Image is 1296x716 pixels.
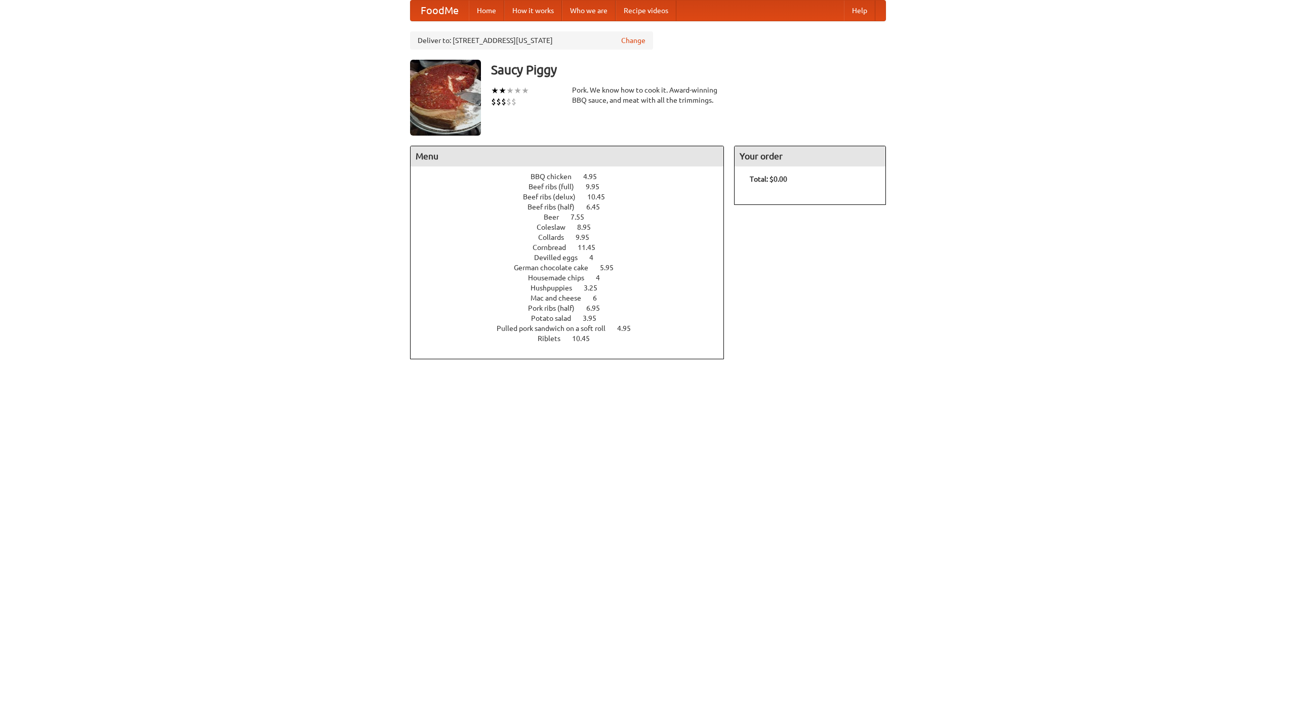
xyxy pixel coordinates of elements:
span: 10.45 [587,193,615,201]
span: Pork ribs (half) [528,304,585,312]
h4: Your order [735,146,885,166]
span: 8.95 [577,223,601,231]
b: Total: $0.00 [750,175,787,183]
a: Help [844,1,875,21]
li: ★ [514,85,521,96]
a: Potato salad 3.95 [531,314,615,322]
span: Beer [544,213,569,221]
li: ★ [499,85,506,96]
a: Who we are [562,1,616,21]
span: German chocolate cake [514,264,598,272]
a: Devilled eggs 4 [534,254,612,262]
span: 7.55 [571,213,594,221]
span: 6.95 [586,304,610,312]
a: Riblets 10.45 [538,334,609,343]
span: 4 [589,254,603,262]
span: BBQ chicken [531,173,582,181]
a: Pulled pork sandwich on a soft roll 4.95 [497,324,650,332]
span: 4.95 [617,324,641,332]
a: Home [469,1,504,21]
a: Coleslaw 8.95 [537,223,610,231]
a: Pork ribs (half) 6.95 [528,304,619,312]
span: Beef ribs (delux) [523,193,586,201]
span: Beef ribs (half) [528,203,585,211]
span: 6.45 [586,203,610,211]
a: How it works [504,1,562,21]
span: 4 [596,274,610,282]
a: Collards 9.95 [538,233,608,241]
span: Housemade chips [528,274,594,282]
li: $ [496,96,501,107]
a: Housemade chips 4 [528,274,619,282]
div: Pork. We know how to cook it. Award-winning BBQ sauce, and meat with all the trimmings. [572,85,724,105]
span: 11.45 [578,243,605,251]
span: Mac and cheese [531,294,591,302]
span: Devilled eggs [534,254,588,262]
li: ★ [521,85,529,96]
li: $ [506,96,511,107]
span: Hushpuppies [531,284,582,292]
span: Collards [538,233,574,241]
span: Pulled pork sandwich on a soft roll [497,324,616,332]
a: Beer 7.55 [544,213,603,221]
div: Deliver to: [STREET_ADDRESS][US_STATE] [410,31,653,50]
li: $ [501,96,506,107]
span: Coleslaw [537,223,576,231]
li: $ [511,96,516,107]
a: Cornbread 11.45 [533,243,614,251]
li: $ [491,96,496,107]
a: Beef ribs (full) 9.95 [529,183,618,191]
span: Beef ribs (full) [529,183,584,191]
span: Potato salad [531,314,581,322]
h4: Menu [411,146,723,166]
span: 5.95 [600,264,624,272]
li: ★ [491,85,499,96]
span: Cornbread [533,243,576,251]
a: Change [621,35,645,46]
span: 3.25 [584,284,607,292]
span: 9.95 [576,233,599,241]
span: 4.95 [583,173,607,181]
img: angular.jpg [410,60,481,136]
a: BBQ chicken 4.95 [531,173,616,181]
a: Recipe videos [616,1,676,21]
span: Riblets [538,334,571,343]
a: Beef ribs (half) 6.45 [528,203,619,211]
span: 3.95 [583,314,606,322]
a: Hushpuppies 3.25 [531,284,616,292]
span: 10.45 [572,334,600,343]
a: German chocolate cake 5.95 [514,264,632,272]
li: ★ [506,85,514,96]
h3: Saucy Piggy [491,60,886,80]
span: 6 [593,294,607,302]
a: Beef ribs (delux) 10.45 [523,193,624,201]
a: FoodMe [411,1,469,21]
span: 9.95 [586,183,610,191]
a: Mac and cheese 6 [531,294,616,302]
